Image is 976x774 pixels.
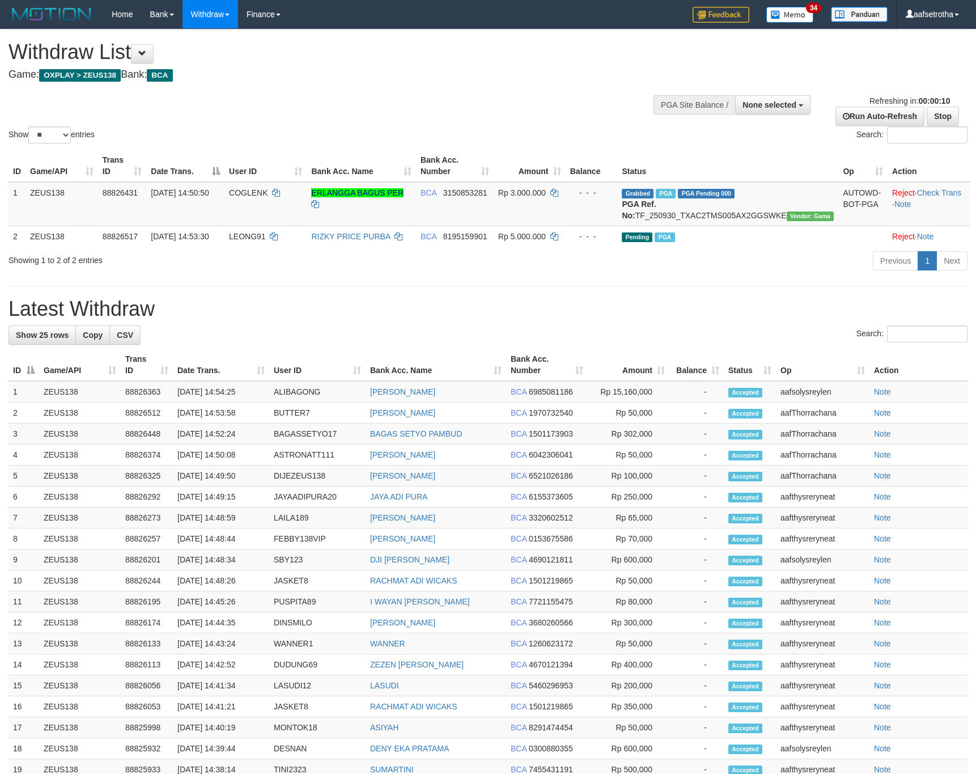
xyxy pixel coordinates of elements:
[728,388,762,397] span: Accepted
[728,619,762,628] span: Accepted
[669,349,724,381] th: Balance: activate to sort column ascending
[588,654,669,675] td: Rp 400,000
[9,403,39,424] td: 2
[776,633,869,654] td: aafthysreryneat
[39,675,121,696] td: ZEUS138
[370,660,464,669] a: ZEZEN [PERSON_NAME]
[669,654,724,675] td: -
[588,591,669,612] td: Rp 80,000
[28,126,71,143] select: Showentries
[776,654,869,675] td: aafthysreryneat
[421,232,436,241] span: BCA
[588,424,669,445] td: Rp 302,000
[588,403,669,424] td: Rp 50,000
[856,126,967,143] label: Search:
[776,424,869,445] td: aafThorrachana
[269,424,366,445] td: BAGASSETYO17
[588,349,669,381] th: Amount: activate to sort column ascending
[511,387,527,396] span: BCA
[26,182,98,226] td: ZEUS138
[874,408,891,417] a: Note
[39,633,121,654] td: ZEUS138
[370,765,414,774] a: SUMARTINI
[311,232,390,241] a: RIZKY PRICE PURBA
[173,445,269,466] td: [DATE] 14:50:08
[874,534,891,543] a: Note
[370,681,399,690] a: LASUDI
[511,597,527,606] span: BCA
[269,445,366,466] td: ASTRONATT111
[173,528,269,549] td: [DATE] 14:48:44
[669,528,724,549] td: -
[588,381,669,403] td: Rp 15,160,000
[9,466,39,487] td: 5
[39,349,121,381] th: Game/API: activate to sort column ascending
[9,591,39,612] td: 11
[654,95,735,115] div: PGA Site Balance /
[121,570,173,591] td: 88826244
[936,251,967,270] a: Next
[370,744,449,753] a: DENY EKA PRATAMA
[918,96,950,105] strong: 00:00:10
[776,675,869,696] td: aafthysreryneat
[103,188,138,197] span: 88826431
[669,487,724,507] td: -
[370,387,435,396] a: [PERSON_NAME]
[874,681,891,690] a: Note
[529,618,573,627] span: Copy 3680260566 to clipboard
[39,445,121,466] td: ZEUS138
[511,555,527,564] span: BCA
[617,150,838,182] th: Status
[9,696,39,717] td: 16
[9,507,39,528] td: 7
[370,555,449,564] a: DJI [PERSON_NAME]
[892,232,915,241] a: Reject
[39,403,121,424] td: ZEUS138
[173,654,269,675] td: [DATE] 14:42:52
[494,150,566,182] th: Amount: activate to sort column ascending
[443,232,487,241] span: Copy 8195159901 to clipboard
[669,381,724,403] td: -
[776,507,869,528] td: aafthysreryneat
[511,408,527,417] span: BCA
[121,487,173,507] td: 88826292
[728,682,762,691] span: Accepted
[269,549,366,570] td: SBY123
[693,7,749,23] img: Feedback.jpg
[874,702,891,711] a: Note
[588,507,669,528] td: Rp 65,000
[776,487,869,507] td: aafthysreryneat
[147,69,172,82] span: BCA
[9,654,39,675] td: 14
[617,182,838,226] td: TF_250930_TXAC2TMS005AX2GGSWKE
[728,493,762,502] span: Accepted
[9,487,39,507] td: 6
[39,612,121,633] td: ZEUS138
[370,534,435,543] a: [PERSON_NAME]
[669,466,724,487] td: -
[39,549,121,570] td: ZEUS138
[39,507,121,528] td: ZEUS138
[370,513,435,522] a: [PERSON_NAME]
[728,409,762,418] span: Accepted
[918,251,937,270] a: 1
[511,429,527,438] span: BCA
[370,702,457,711] a: RACHMAT ADI WICAKS
[39,424,121,445] td: ZEUS138
[173,381,269,403] td: [DATE] 14:54:25
[9,633,39,654] td: 13
[121,654,173,675] td: 88826113
[655,232,674,242] span: Marked by aafsolysreylen
[173,487,269,507] td: [DATE] 14:49:15
[173,591,269,612] td: [DATE] 14:45:26
[117,331,133,340] span: CSV
[39,466,121,487] td: ZEUS138
[588,487,669,507] td: Rp 250,000
[728,640,762,649] span: Accepted
[776,570,869,591] td: aafthysreryneat
[9,126,95,143] label: Show entries
[831,7,888,22] img: panduan.png
[511,576,527,585] span: BCA
[269,466,366,487] td: DIJEZEUS138
[588,549,669,570] td: Rp 600,000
